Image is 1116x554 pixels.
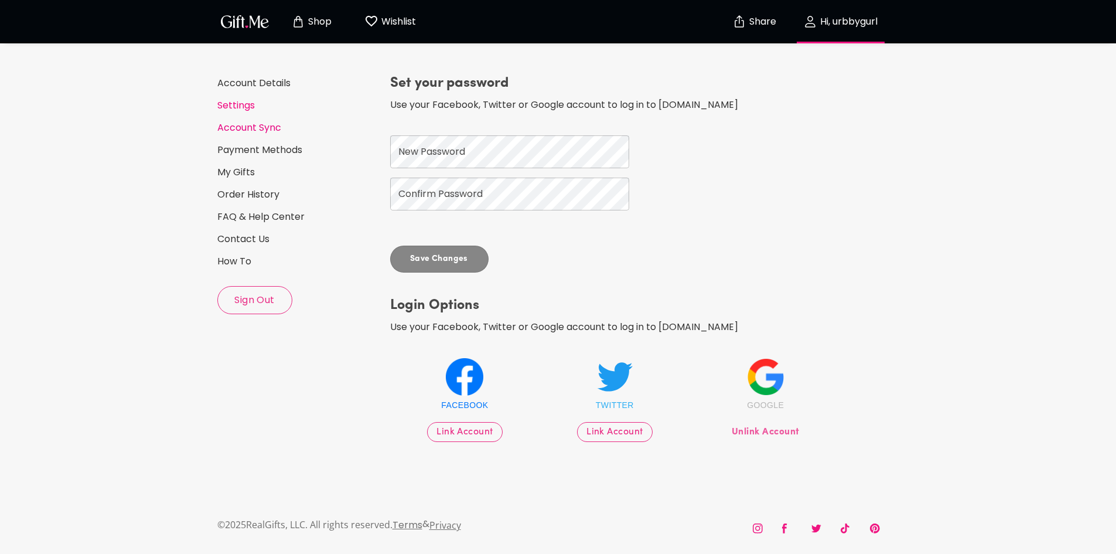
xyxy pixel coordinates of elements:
[218,294,292,307] span: Sign Out
[217,255,381,268] a: How To
[217,144,381,157] a: Payment Methods
[217,210,381,223] a: FAQ & Help Center
[390,97,842,113] p: Use your Facebook, Twitter or Google account to log in to [DOMAIN_NAME]
[217,188,381,201] a: Order History
[217,15,272,29] button: GiftMe Logo
[734,1,775,42] button: Share
[217,99,381,112] a: Settings
[217,286,292,314] button: Sign Out
[279,3,344,40] button: Store page
[436,426,493,439] span: Link Account
[305,17,332,27] p: Shop
[727,398,804,413] p: Google
[817,17,878,27] p: Hi, urbbygurl
[577,422,653,442] button: Link Account
[732,15,746,29] img: secure
[429,519,461,532] a: Privacy
[390,296,842,315] h4: Login Options
[217,121,381,134] a: Account Sync
[782,3,899,40] button: Hi, urbbygurl
[217,166,381,179] a: My Gifts
[217,233,381,246] a: Contact Us
[427,422,503,442] button: Link Account
[217,77,381,90] a: Account Details
[577,398,653,413] p: Twitter
[219,13,271,30] img: GiftMe Logo
[390,320,842,335] p: Use your Facebook, Twitter or Google account to log in to [DOMAIN_NAME]
[586,426,643,439] span: Link Account
[378,14,416,29] p: Wishlist
[746,17,776,27] p: Share
[427,398,503,413] p: Facebook
[217,517,393,532] p: © 2025 RealGifts, LLC. All rights reserved.
[390,74,842,93] h4: Set your password
[732,426,799,439] span: Unlink Account
[727,422,804,442] button: Unlink Account
[422,518,429,542] p: &
[358,3,422,40] button: Wishlist page
[393,518,422,532] a: Terms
